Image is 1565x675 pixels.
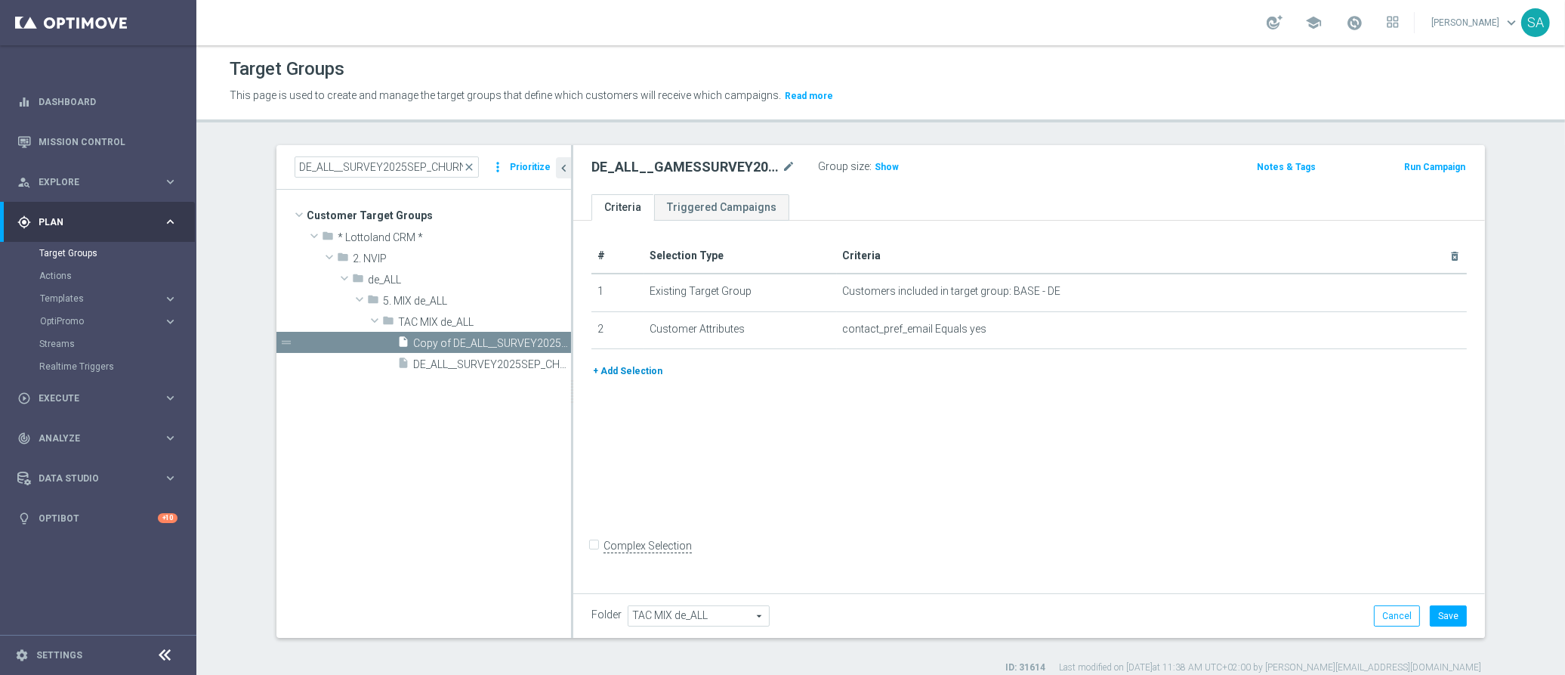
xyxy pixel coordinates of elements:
span: Show [875,162,899,172]
label: Folder [591,608,622,621]
i: keyboard_arrow_right [163,471,177,485]
i: folder [367,293,379,311]
div: Analyze [17,432,163,445]
span: Execute [39,394,163,403]
button: Notes & Tags [1255,159,1317,175]
button: Save [1430,605,1467,627]
label: Group size [818,160,869,173]
i: keyboard_arrow_right [163,431,177,445]
a: Streams [39,338,157,350]
div: OptiPromo [39,310,195,333]
span: Analyze [39,434,163,443]
i: keyboard_arrow_right [163,215,177,229]
label: ID: 31614 [1005,661,1045,674]
i: play_circle_outline [17,392,31,405]
i: gps_fixed [17,215,31,229]
div: track_changes Analyze keyboard_arrow_right [17,432,178,444]
span: Copy of DE_ALL__SURVEY2025SEP_CHURN_Reminder__ALL_EMA_TAC_MIX [413,337,571,350]
label: Complex Selection [603,539,692,553]
div: Target Groups [39,242,195,265]
td: Existing Target Group [644,274,837,311]
i: track_changes [17,432,31,445]
button: lightbulb Optibot +10 [17,512,178,525]
button: play_circle_outline Execute keyboard_arrow_right [17,392,178,404]
span: school [1305,14,1322,31]
i: insert_drive_file [397,336,409,353]
a: Mission Control [39,122,177,162]
i: delete_forever [1449,250,1461,262]
span: Explore [39,178,163,187]
button: chevron_left [556,157,571,178]
div: Execute [17,392,163,405]
span: Criteria [843,249,881,262]
span: * Lottoland CRM * [338,231,571,244]
i: folder [337,251,349,268]
div: Data Studio [17,472,163,485]
i: keyboard_arrow_right [163,175,177,189]
button: gps_fixed Plan keyboard_arrow_right [17,216,178,228]
button: Data Studio keyboard_arrow_right [17,472,178,485]
button: Mission Control [17,136,178,148]
i: keyboard_arrow_right [163,391,177,405]
i: folder [352,272,364,290]
div: Dashboard [17,82,177,122]
i: mode_edit [782,158,795,176]
div: SA [1521,8,1550,37]
span: contact_pref_email Equals yes [843,323,987,336]
button: person_search Explore keyboard_arrow_right [17,176,178,188]
div: Mission Control [17,122,177,162]
div: Optibot [17,498,177,538]
div: Realtime Triggers [39,355,195,378]
i: chevron_left [557,161,571,175]
span: Customer Target Groups [307,205,571,226]
td: 2 [591,311,644,349]
a: Target Groups [39,247,157,259]
a: [PERSON_NAME]keyboard_arrow_down [1430,11,1521,34]
span: Data Studio [39,474,163,483]
td: 1 [591,274,644,311]
a: Optibot [39,498,158,538]
i: settings [15,649,29,662]
span: de_ALL [368,274,571,286]
div: +10 [158,513,177,523]
a: Realtime Triggers [39,361,157,373]
button: OptiPromo keyboard_arrow_right [39,315,178,327]
a: Dashboard [39,82,177,122]
button: equalizer Dashboard [17,96,178,108]
a: Criteria [591,194,654,221]
span: close [463,161,475,173]
i: more_vert [490,156,505,178]
div: OptiPromo [40,317,163,326]
div: Plan [17,215,163,229]
label: Last modified on [DATE] at 11:38 AM UTC+02:00 by [PERSON_NAME][EMAIL_ADDRESS][DOMAIN_NAME] [1059,661,1481,674]
span: keyboard_arrow_down [1503,14,1520,31]
h1: Target Groups [230,58,344,80]
button: Run Campaign [1403,159,1467,175]
th: Selection Type [644,239,837,274]
span: Customers included in target group: BASE - DE [843,285,1061,298]
button: Prioritize [508,157,553,178]
button: Read more [783,88,835,104]
label: : [869,160,872,173]
div: Streams [39,333,195,355]
h2: DE_ALL__GAMESSURVEY2025SEP_CHURN_Reminder__ALL_EMA_TAC_MIX [591,158,779,176]
div: Actions [39,265,195,287]
span: Plan [39,218,163,227]
div: Templates [40,294,163,303]
span: TAC MIX de_ALL [398,316,571,329]
i: lightbulb [17,512,31,525]
span: Templates [40,294,148,303]
a: Actions [39,270,157,282]
span: 2. NVIP [353,252,571,265]
i: keyboard_arrow_right [163,292,177,306]
input: Quick find group or folder [295,156,479,178]
span: OptiPromo [40,317,148,326]
td: Customer Attributes [644,311,837,349]
a: Settings [36,651,82,660]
